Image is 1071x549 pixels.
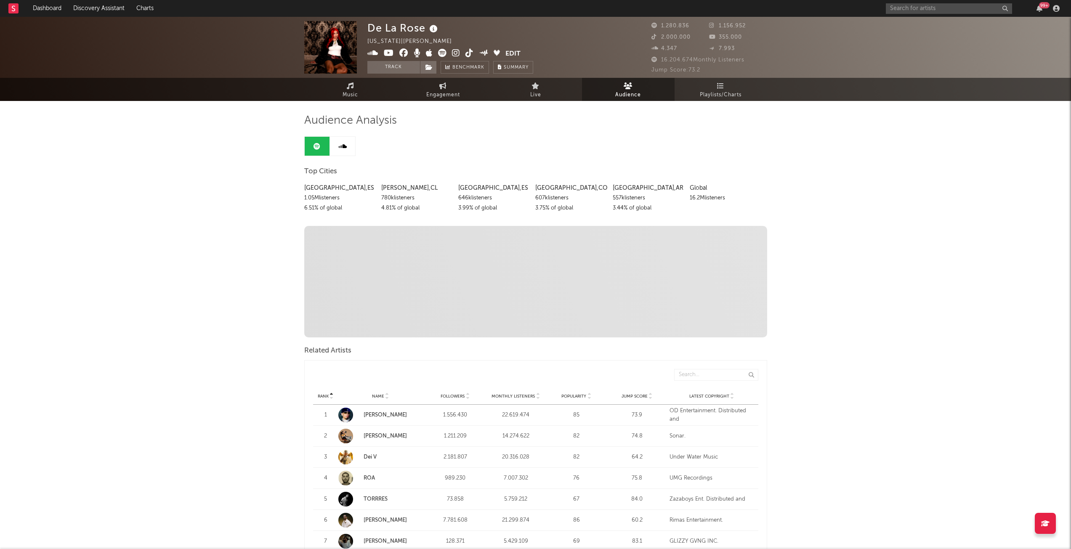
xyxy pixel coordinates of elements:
a: ROA [338,471,423,485]
a: Benchmark [441,61,489,74]
a: ROA [364,475,375,481]
div: [GEOGRAPHIC_DATA] , CO [535,183,606,193]
div: 1.556.430 [427,411,484,419]
div: 780k listeners [381,193,452,203]
div: 128.371 [427,537,484,546]
span: Popularity [561,394,586,399]
div: [GEOGRAPHIC_DATA] , ES [458,183,529,193]
span: Latest Copyright [689,394,729,399]
a: Dei V [364,454,377,460]
a: TORRRES [338,492,423,507]
span: Benchmark [452,63,484,73]
span: Top Cities [304,167,337,177]
span: 4.347 [651,46,677,51]
div: 82 [548,453,605,461]
div: 85 [548,411,605,419]
button: 99+ [1036,5,1042,12]
div: [US_STATE] | [PERSON_NAME] [367,37,462,47]
div: 7.007.302 [488,474,544,483]
span: Playlists/Charts [700,90,741,100]
div: 3.75 % of global [535,203,606,213]
input: Search... [674,369,758,381]
button: Summary [493,61,533,74]
a: [PERSON_NAME] [364,538,407,544]
span: Live [530,90,541,100]
div: 607k listeners [535,193,606,203]
div: 1.05M listeners [304,193,375,203]
div: 73.858 [427,495,484,504]
div: [PERSON_NAME] , CL [381,183,452,193]
a: [PERSON_NAME] [364,433,407,439]
input: Search for artists [886,3,1012,14]
div: 646k listeners [458,193,529,203]
div: 75.8 [609,474,665,483]
div: 20.316.028 [488,453,544,461]
span: Jump Score [622,394,648,399]
div: 67 [548,495,605,504]
a: [PERSON_NAME] [338,429,423,443]
a: Audience [582,78,675,101]
span: Monthly Listeners [492,394,535,399]
div: 7.781.608 [427,516,484,525]
span: 16.204.674 Monthly Listeners [651,57,744,63]
div: 22.619.474 [488,411,544,419]
div: Zazaboys Ent. Distributed and [670,495,754,504]
div: 7 [317,537,334,546]
span: Related Artists [304,346,351,356]
div: 3.99 % of global [458,203,529,213]
div: 2 [317,432,334,440]
span: 1.280.836 [651,23,689,29]
span: Rank [318,394,329,399]
button: Track [367,61,420,74]
a: [PERSON_NAME] [338,534,423,549]
div: 21.299.874 [488,516,544,525]
div: 4 [317,474,334,483]
a: [PERSON_NAME] [338,513,423,528]
div: Sonar. [670,432,754,440]
div: 4.81 % of global [381,203,452,213]
div: 16.2M listeners [690,193,760,203]
div: 84.0 [609,495,665,504]
span: Jump Score: 73.2 [651,67,700,73]
div: 64.2 [609,453,665,461]
span: Name [372,394,384,399]
div: 82 [548,432,605,440]
div: 3 [317,453,334,461]
a: Playlists/Charts [675,78,767,101]
a: TORRRES [364,496,388,502]
div: 2.181.807 [427,453,484,461]
div: 83.1 [609,537,665,546]
span: Music [343,90,358,100]
div: 6.51 % of global [304,203,375,213]
div: 5 [317,495,334,504]
div: De La Rose [367,21,440,35]
span: Summary [504,65,529,70]
a: Engagement [397,78,489,101]
div: OD Entertainment. Distributed and [670,407,754,423]
div: 69 [548,537,605,546]
div: 3.44 % of global [613,203,683,213]
div: 14.274.622 [488,432,544,440]
span: 2.000.000 [651,34,691,40]
span: 355.000 [709,34,742,40]
span: 1.156.952 [709,23,746,29]
a: Music [304,78,397,101]
a: [PERSON_NAME] [364,517,407,523]
a: Dei V [338,450,423,464]
span: 7.993 [709,46,735,51]
a: [PERSON_NAME] [338,408,423,422]
div: 557k listeners [613,193,683,203]
span: Followers [441,394,465,399]
div: 99 + [1039,2,1050,8]
div: GLIZZY GVNG INC. [670,537,754,546]
span: Audience Analysis [304,116,397,126]
div: 5.759.212 [488,495,544,504]
div: 6 [317,516,334,525]
div: 1 [317,411,334,419]
span: Engagement [426,90,460,100]
div: 5.429.109 [488,537,544,546]
span: Audience [615,90,641,100]
div: 1.211.209 [427,432,484,440]
a: Live [489,78,582,101]
div: [GEOGRAPHIC_DATA] , ES [304,183,375,193]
